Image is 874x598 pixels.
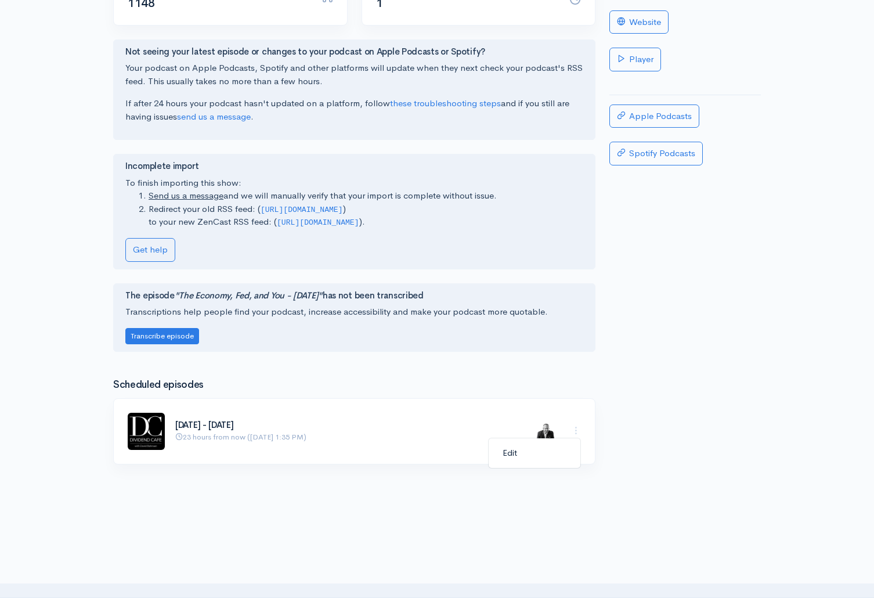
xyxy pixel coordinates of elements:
a: these troubleshooting steps [390,98,501,109]
a: Player [609,48,661,71]
a: Edit [489,443,580,463]
img: ... [128,413,165,450]
code: [URL][DOMAIN_NAME] [261,206,343,214]
img: ... [534,420,557,443]
i: "The Economy, Fed, and You - [DATE]" [175,290,323,301]
a: Get help [125,238,175,262]
h3: Scheduled episodes [113,380,595,391]
li: and we will manually verify that your import is complete without issue. [149,189,583,203]
code: [URL][DOMAIN_NAME] [277,218,359,227]
a: Transcribe episode [125,330,199,341]
a: Website [609,10,669,34]
h4: The episode has not been transcribed [125,291,583,301]
button: Transcribe episode [125,328,199,345]
p: 23 hours from now ([DATE] 1:35 PM) [175,431,520,443]
h4: Incomplete import [125,161,583,171]
div: To finish importing this show: [125,161,583,261]
a: Spotify Podcasts [609,142,703,165]
p: Your podcast on Apple Podcasts, Spotify and other platforms will update when they next check your... [125,62,583,88]
a: Apple Podcasts [609,105,699,128]
a: [DATE] - [DATE] [175,419,234,430]
p: If after 24 hours your podcast hasn't updated on a platform, follow and if you still are having i... [125,97,583,123]
li: Redirect your old RSS feed: ( ) to your new ZenCast RSS feed: ( ). [149,203,583,229]
a: send us a message [177,111,251,122]
p: Transcriptions help people find your podcast, increase accessibility and make your podcast more q... [125,305,583,319]
h4: Not seeing your latest episode or changes to your podcast on Apple Podcasts or Spotify? [125,47,583,57]
a: Send us a message [149,190,223,201]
